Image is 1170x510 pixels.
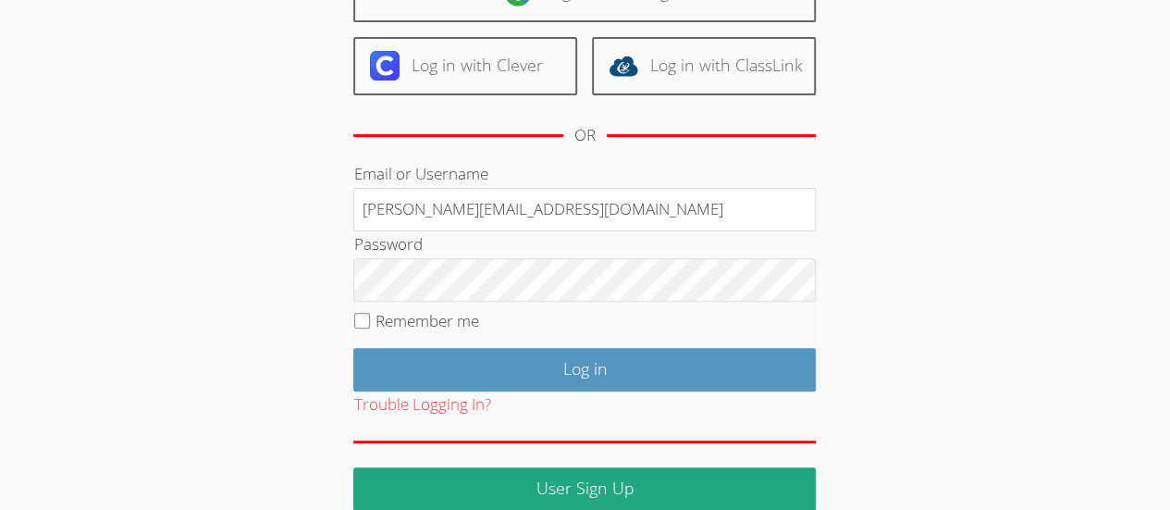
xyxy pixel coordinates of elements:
img: classlink-logo-d6bb404cc1216ec64c9a2012d9dc4662098be43eaf13dc465df04b49fa7ab582.svg [609,51,638,81]
div: OR [574,122,596,149]
button: Trouble Logging In? [353,392,490,418]
label: Password [353,233,422,255]
label: Email or Username [353,163,487,184]
a: Log in with Clever [353,37,577,95]
img: clever-logo-6eab21bc6e7a338710f1a6ff85c0baf02591cd810cc4098c63d3a4b26e2feb20.svg [370,51,400,81]
a: Log in with ClassLink [592,37,816,95]
label: Remember me [376,310,479,331]
input: Log in [353,348,816,392]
